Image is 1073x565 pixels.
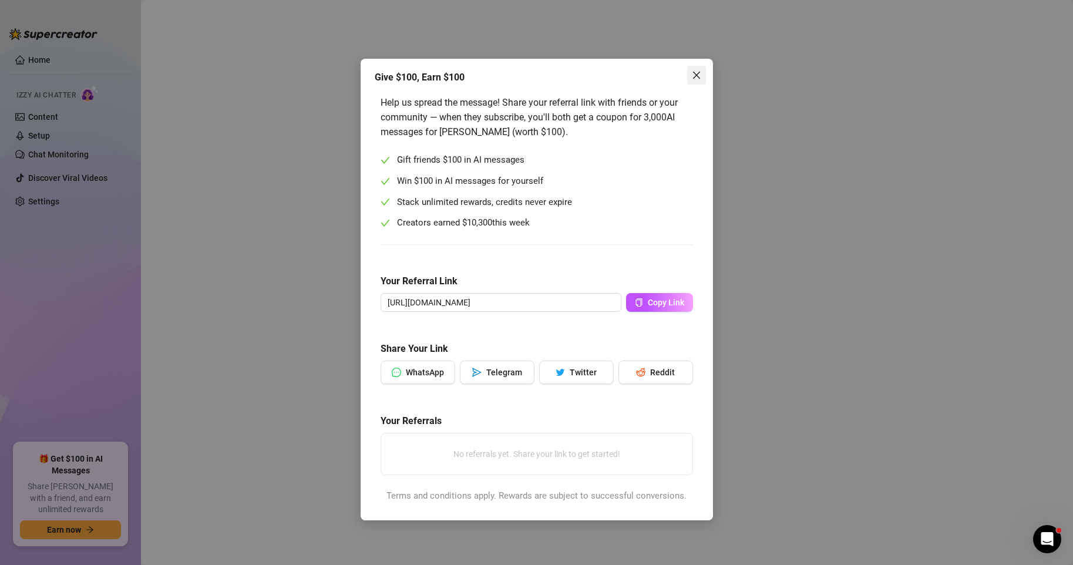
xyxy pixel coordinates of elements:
h5: Your Referral Link [381,274,693,288]
span: WhatsApp [406,368,444,377]
span: Close [687,70,706,80]
span: Stack unlimited rewards, credits never expire [397,196,572,210]
button: twitterTwitter [539,361,614,384]
div: No referrals yet. Share your link to get started! [386,438,688,470]
span: twitter [556,368,565,377]
div: Give $100, Earn $100 [375,70,699,85]
h5: Share Your Link [381,342,693,356]
span: Gift friends $100 in AI messages [397,153,524,167]
button: Copy Link [626,293,693,312]
span: check [381,197,390,207]
button: messageWhatsApp [381,361,455,384]
span: send [472,368,482,377]
iframe: Intercom live chat [1033,525,1061,553]
h5: Your Referrals [381,414,693,428]
span: Copy Link [648,298,684,307]
span: check [381,156,390,165]
span: reddit [636,368,645,377]
span: Telegram [486,368,522,377]
span: message [392,368,401,377]
button: Close [687,66,706,85]
button: redditReddit [618,361,693,384]
span: check [381,218,390,228]
span: Reddit [650,368,675,377]
span: Twitter [570,368,597,377]
button: sendTelegram [460,361,534,384]
div: Terms and conditions apply. Rewards are subject to successful conversions. [381,489,693,503]
span: check [381,177,390,186]
span: copy [635,298,643,307]
span: close [692,70,701,80]
div: Help us spread the message! Share your referral link with friends or your community — when they s... [381,95,693,139]
span: Win $100 in AI messages for yourself [397,174,543,189]
span: Creators earned $ this week [397,216,530,230]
